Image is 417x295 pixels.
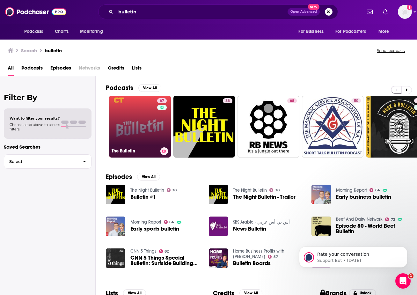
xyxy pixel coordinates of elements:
[335,27,366,36] span: For Podcasters
[164,220,174,224] a: 64
[302,96,364,158] a: 50
[336,217,383,222] a: Beef And Dairy Network
[169,221,174,224] span: 64
[20,26,51,38] button: open menu
[398,5,412,19] span: Logged in as shcarlos
[106,84,161,92] a: PodcastsView All
[233,188,267,193] a: The Night Bulletin
[173,96,235,158] a: 38
[369,188,380,192] a: 64
[130,194,156,200] a: Bulletin #1
[225,98,230,104] span: 38
[287,98,297,103] a: 68
[137,173,160,181] button: View All
[209,248,228,268] a: Bulletin Boards
[112,148,158,154] h3: The Bulletin
[209,185,228,204] img: The Night Bulletin - Trailer
[233,219,290,225] a: SBS Arabic - أس بي أس عربي
[398,5,412,19] img: User Profile
[395,273,411,289] iframe: Intercom live chat
[398,5,412,19] button: Show profile menu
[378,27,389,36] span: More
[172,189,177,192] span: 38
[157,98,167,103] a: 67
[10,116,60,121] span: Want to filter your results?
[336,223,407,234] span: Episode 80 - World Beef Bulletin
[336,188,367,193] a: Morning Report
[132,63,142,76] a: Lists
[130,255,201,266] a: CNN 5 Things Special Bulletin: Surfside Building Collapse
[50,63,71,76] a: Episodes
[385,218,395,221] a: 72
[130,226,179,232] a: Early sports bulletin
[76,26,111,38] button: open menu
[130,188,164,193] a: The Night Bulletin
[354,98,358,104] span: 50
[380,6,390,17] a: Show notifications dropdown
[79,63,100,76] span: Networks
[8,63,14,76] span: All
[165,250,169,253] span: 82
[223,98,232,103] a: 38
[21,48,37,54] h3: Search
[138,84,161,92] button: View All
[233,248,284,259] a: Home Business Profits with Ray Higdon
[116,7,288,17] input: Search podcasts, credits, & more...
[311,217,331,236] img: Episode 80 - World Beef Bulletin
[160,98,164,104] span: 67
[233,194,296,200] a: The Night Bulletin - Trailer
[233,261,271,266] a: Bulletin Boards
[391,218,395,221] span: 72
[5,6,66,18] img: Podchaser - Follow, Share and Rate Podcasts
[275,189,280,192] span: 38
[294,26,332,38] button: open menu
[268,255,278,259] a: 57
[274,255,278,258] span: 57
[364,6,375,17] a: Show notifications dropdown
[311,185,331,204] img: Early business bulletin
[289,233,417,278] iframe: Intercom notifications message
[45,48,62,54] h3: bulletin
[109,96,171,158] a: 67The Bulletin
[21,63,43,76] span: Podcasts
[10,122,60,131] span: Choose a tab above to access filters.
[80,27,103,36] span: Monitoring
[55,27,69,36] span: Charts
[51,26,72,38] a: Charts
[106,173,160,181] a: EpisodesView All
[209,217,228,236] img: News Bulletin
[288,8,320,16] button: Open AdvancedNew
[106,248,125,268] img: CNN 5 Things Special Bulletin: Surfside Building Collapse
[4,93,91,102] h2: Filter By
[407,5,412,10] svg: Add a profile image
[331,26,375,38] button: open menu
[336,194,391,200] span: Early business bulletin
[4,159,78,164] span: Select
[4,144,91,150] p: Saved Searches
[130,248,157,254] a: CNN 5 Things
[98,4,338,19] div: Search podcasts, credits, & more...
[167,188,177,192] a: 38
[269,188,280,192] a: 38
[290,98,294,104] span: 68
[351,98,361,103] a: 50
[106,173,132,181] h2: Episodes
[108,63,124,76] a: Credits
[106,217,125,236] img: Early sports bulletin
[233,226,266,232] a: News Bulletin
